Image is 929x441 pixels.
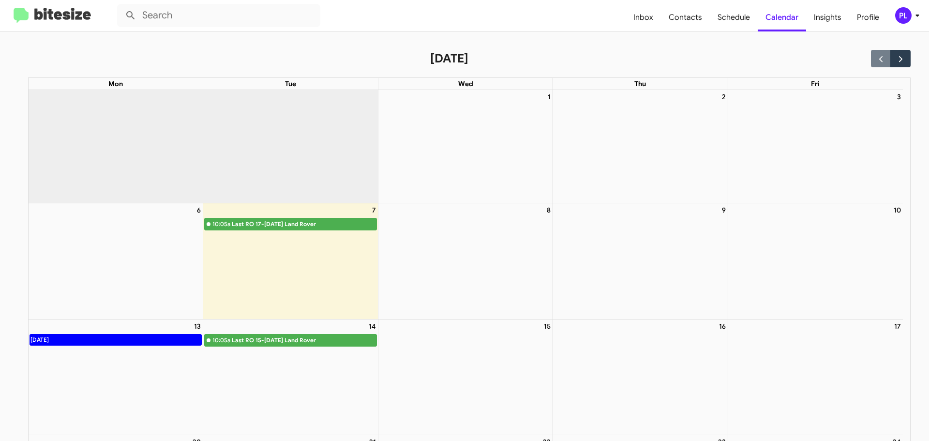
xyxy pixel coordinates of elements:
td: October 14, 2025 [203,319,378,435]
a: October 3, 2025 [895,90,903,104]
a: Schedule [710,3,758,31]
h2: [DATE] [430,51,468,66]
button: PL [887,7,918,24]
a: October 17, 2025 [892,319,903,333]
td: October 16, 2025 [553,319,728,435]
a: Insights [806,3,849,31]
a: Profile [849,3,887,31]
a: October 9, 2025 [720,203,728,217]
a: October 16, 2025 [717,319,728,333]
a: Tuesday [283,78,298,90]
a: October 13, 2025 [192,319,203,333]
a: October 7, 2025 [370,203,378,217]
a: October 1, 2025 [546,90,553,104]
a: Wednesday [456,78,475,90]
div: 10:05a [212,335,230,345]
a: Calendar [758,3,806,31]
a: Inbox [626,3,661,31]
a: Contacts [661,3,710,31]
button: Next month [890,50,910,67]
div: 10:05a [212,219,230,229]
td: October 9, 2025 [553,203,728,319]
a: Monday [106,78,125,90]
div: Last RO 17-[DATE] Land Rover [232,219,376,229]
a: Thursday [632,78,648,90]
td: October 15, 2025 [378,319,553,435]
input: Search [117,4,320,27]
a: October 6, 2025 [195,203,203,217]
td: October 7, 2025 [203,203,378,319]
a: Friday [809,78,822,90]
a: October 15, 2025 [542,319,553,333]
button: Previous month [871,50,891,67]
td: October 13, 2025 [29,319,203,435]
td: October 10, 2025 [728,203,902,319]
a: October 2, 2025 [720,90,728,104]
td: October 17, 2025 [728,319,902,435]
a: October 8, 2025 [545,203,553,217]
td: October 2, 2025 [553,90,728,203]
a: October 14, 2025 [367,319,378,333]
div: PL [895,7,912,24]
a: October 10, 2025 [892,203,903,217]
td: October 3, 2025 [728,90,902,203]
div: Last RO 15-[DATE] Land Rover [232,335,376,345]
td: October 1, 2025 [378,90,553,203]
div: [DATE] [30,335,49,345]
td: October 6, 2025 [29,203,203,319]
td: October 8, 2025 [378,203,553,319]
